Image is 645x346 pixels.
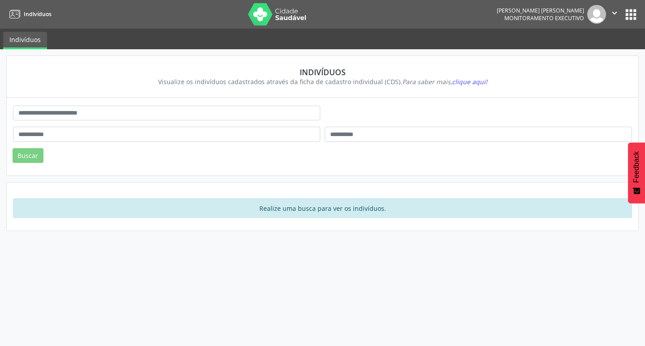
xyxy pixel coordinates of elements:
span: clique aqui! [452,77,487,86]
div: Realize uma busca para ver os indivíduos. [13,198,632,218]
div: Indivíduos [19,67,626,77]
span: Indivíduos [24,10,52,18]
div: [PERSON_NAME] [PERSON_NAME] [497,7,584,14]
button:  [606,5,623,24]
button: apps [623,7,639,22]
i: Para saber mais, [402,77,487,86]
img: img [587,5,606,24]
i:  [610,8,619,18]
button: Buscar [13,148,43,163]
span: Feedback [632,151,641,183]
button: Feedback - Mostrar pesquisa [628,142,645,203]
a: Indivíduos [6,7,52,21]
span: Monitoramento Executivo [504,14,584,22]
div: Visualize os indivíduos cadastrados através da ficha de cadastro individual (CDS). [19,77,626,86]
a: Indivíduos [3,32,47,49]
